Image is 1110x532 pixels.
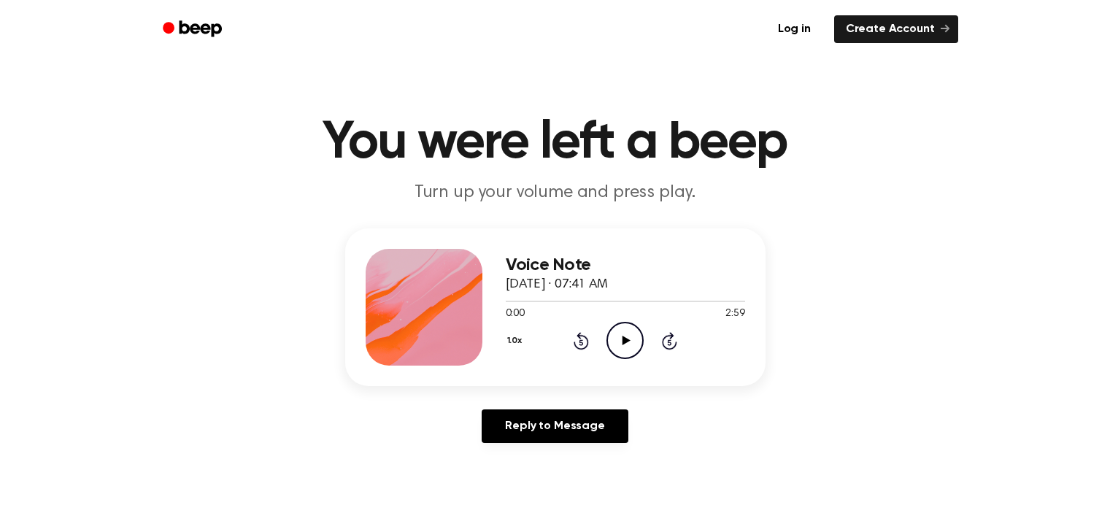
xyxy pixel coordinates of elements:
span: 2:59 [725,307,744,322]
p: Turn up your volume and press play. [275,181,836,205]
a: Create Account [834,15,958,43]
h3: Voice Note [506,255,745,275]
a: Reply to Message [482,409,628,443]
a: Log in [763,12,825,46]
a: Beep [153,15,235,44]
span: [DATE] · 07:41 AM [506,278,608,291]
button: 1.0x [506,328,528,353]
span: 0:00 [506,307,525,322]
h1: You were left a beep [182,117,929,169]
